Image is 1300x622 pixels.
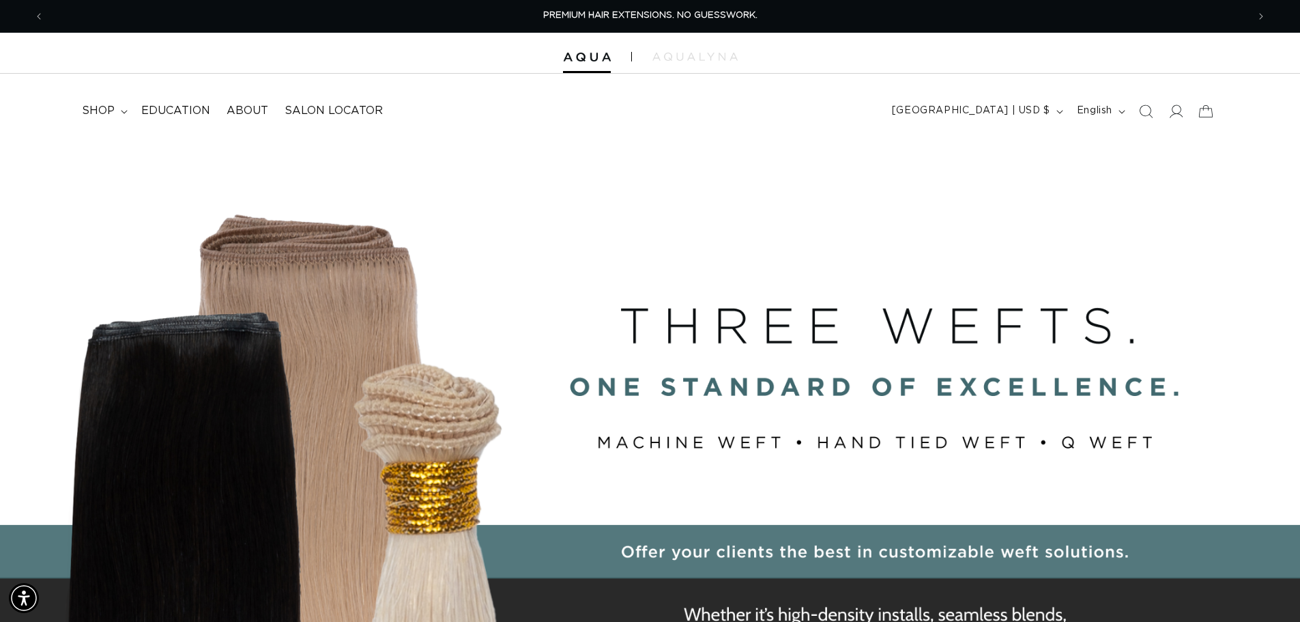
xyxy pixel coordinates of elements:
summary: Search [1131,96,1161,126]
button: [GEOGRAPHIC_DATA] | USD $ [884,98,1069,124]
button: English [1069,98,1131,124]
img: aqualyna.com [652,53,738,61]
summary: shop [74,96,133,126]
span: PREMIUM HAIR EXTENSIONS. NO GUESSWORK. [543,11,757,20]
div: Accessibility Menu [9,583,39,613]
a: Education [133,96,218,126]
span: English [1077,104,1112,118]
iframe: Chat Widget [1232,556,1300,622]
span: shop [82,104,115,118]
button: Previous announcement [24,3,54,29]
img: Aqua Hair Extensions [563,53,611,62]
a: About [218,96,276,126]
a: Salon Locator [276,96,391,126]
span: Salon Locator [285,104,383,118]
span: Education [141,104,210,118]
span: About [227,104,268,118]
button: Next announcement [1246,3,1276,29]
span: [GEOGRAPHIC_DATA] | USD $ [892,104,1050,118]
